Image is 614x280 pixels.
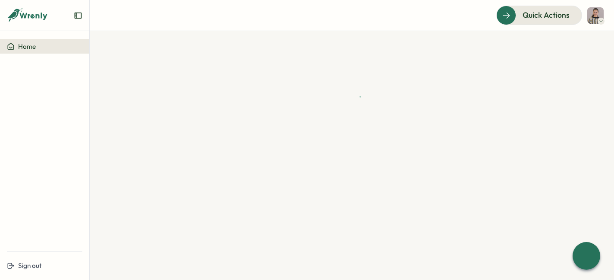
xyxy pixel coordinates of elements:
img: Lauren Sampayo [587,7,604,24]
button: Expand sidebar [74,11,82,20]
span: Home [18,42,36,50]
button: Quick Actions [496,6,582,25]
span: Quick Actions [523,9,570,21]
span: Sign out [18,261,42,270]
